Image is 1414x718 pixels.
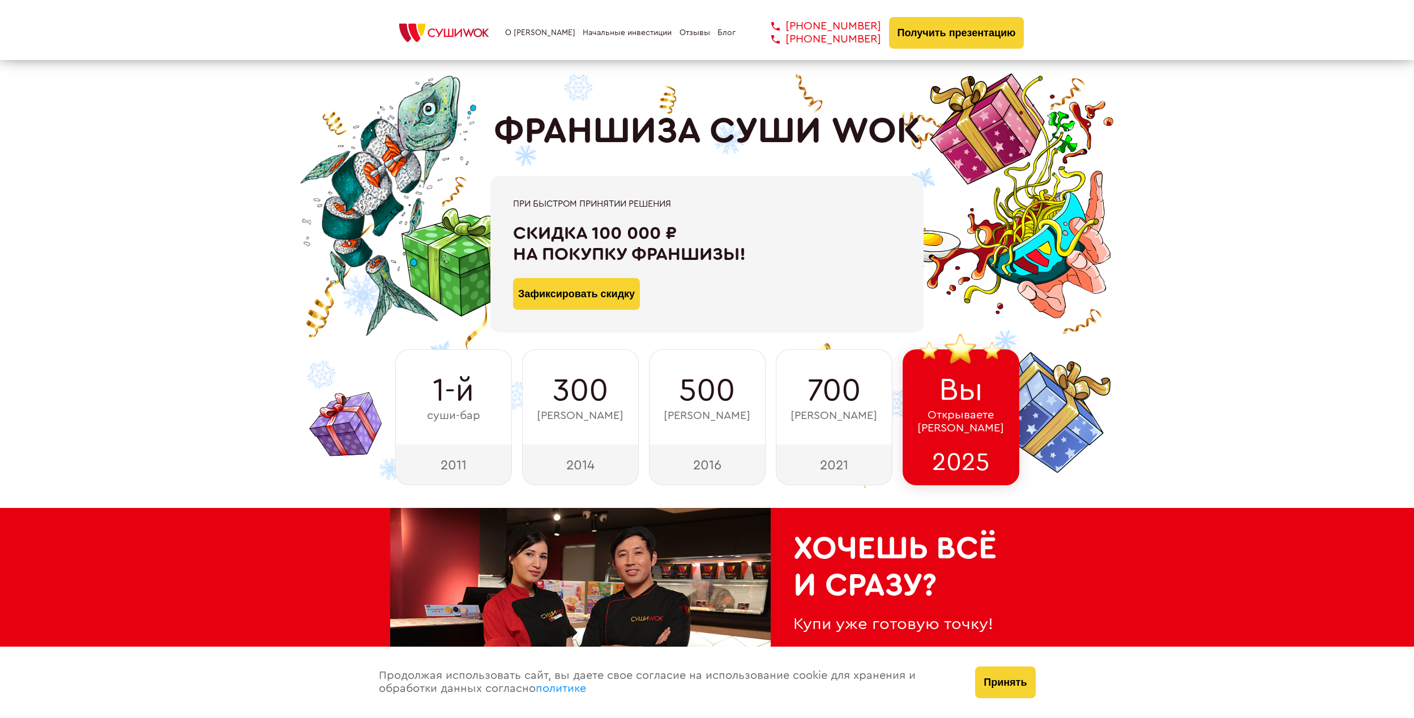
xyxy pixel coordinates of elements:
[808,373,861,409] span: 700
[776,445,892,485] div: 2021
[791,409,877,422] span: [PERSON_NAME]
[553,373,608,409] span: 300
[917,409,1004,435] span: Открываете [PERSON_NAME]
[513,223,901,265] div: Скидка 100 000 ₽ на покупку франшизы!
[427,409,480,422] span: суши-бар
[513,199,901,209] div: При быстром принятии решения
[494,110,921,152] h1: ФРАНШИЗА СУШИ WOK
[903,445,1019,485] div: 2025
[793,531,1002,604] h2: Хочешь всё и сразу?
[395,445,512,485] div: 2011
[889,17,1024,49] button: Получить презентацию
[537,409,623,422] span: [PERSON_NAME]
[664,409,750,422] span: [PERSON_NAME]
[505,28,575,37] a: О [PERSON_NAME]
[754,33,881,46] a: [PHONE_NUMBER]
[368,647,964,718] div: Продолжая использовать сайт, вы даете свое согласие на использование cookie для хранения и обрабо...
[679,373,735,409] span: 500
[975,666,1035,698] button: Принять
[536,683,586,694] a: политике
[583,28,672,37] a: Начальные инвестиции
[649,445,766,485] div: 2016
[680,28,710,37] a: Отзывы
[793,615,1002,634] div: Купи уже готовую точку!
[390,20,498,45] img: СУШИWOK
[939,372,983,408] span: Вы
[754,20,881,33] a: [PHONE_NUMBER]
[522,445,639,485] div: 2014
[433,373,474,409] span: 1-й
[513,278,640,310] button: Зафиксировать скидку
[717,28,736,37] a: Блог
